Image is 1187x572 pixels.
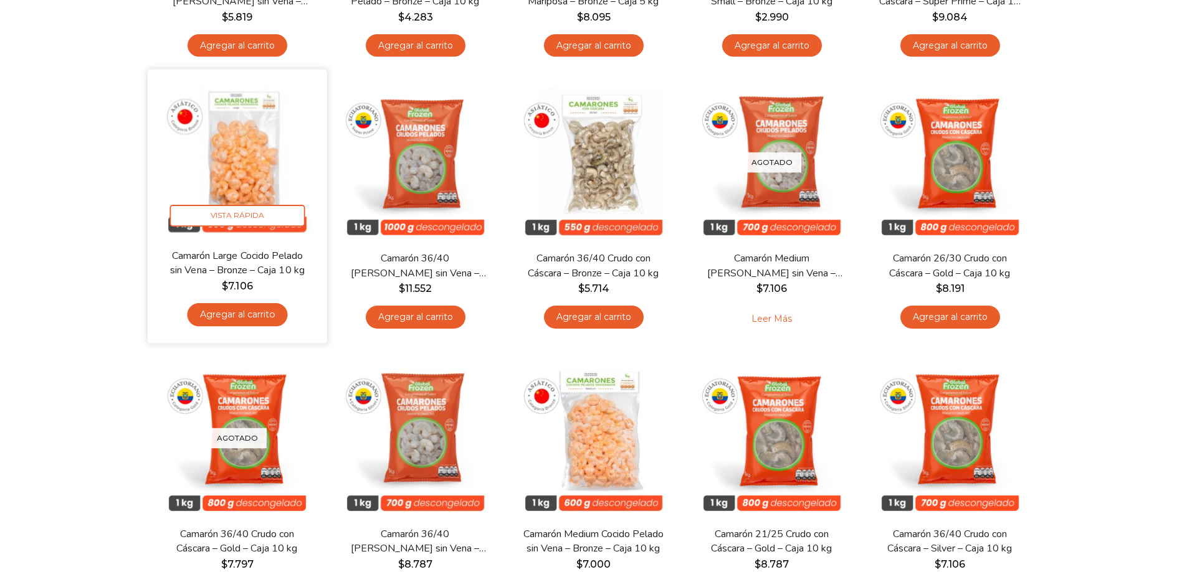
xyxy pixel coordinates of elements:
bdi: 7.106 [222,280,252,292]
a: Camarón 36/40 Crudo con Cáscara – Silver – Caja 10 kg [878,527,1021,556]
span: $ [399,283,405,294]
span: $ [578,283,584,294]
span: $ [577,11,583,23]
span: $ [222,11,228,23]
a: Leé más sobre “Camarón Medium Crudo Pelado sin Vena - Silver - Caja 10 kg” [732,306,811,332]
a: Agregar al carrito: “Camarón 36/40 Crudo Pelado sin Vena - Bronze - Caja 10 kg” [188,34,287,57]
bdi: 7.106 [756,283,787,294]
bdi: 8.191 [936,283,965,294]
a: Agregar al carrito: “Camarón 31/35 Apanado Corte Mariposa - Bronze - Caja 5 kg” [544,34,644,57]
bdi: 2.990 [755,11,789,23]
a: Camarón Medium [PERSON_NAME] sin Vena – Silver – Caja 10 kg [700,251,843,280]
span: $ [935,558,941,570]
a: Camarón 36/40 Crudo con Cáscara – Bronze – Caja 10 kg [522,251,665,280]
span: $ [398,11,404,23]
span: $ [221,558,227,570]
a: Agregar al carrito: “Camarón Cocido Pelado Very Small - Bronze - Caja 10 kg” [722,34,822,57]
span: $ [936,283,942,294]
a: Camarón 26/30 Crudo con Cáscara – Gold – Caja 10 kg [878,251,1021,280]
a: Camarón 36/40 Crudo con Cáscara – Gold – Caja 10 kg [165,527,308,556]
bdi: 4.283 [398,11,433,23]
a: Agregar al carrito: “Camarón 100/150 Cocido Pelado - Bronze - Caja 10 kg” [366,34,465,57]
a: Camarón 36/40 [PERSON_NAME] sin Vena – Silver – Caja 10 kg [343,527,487,556]
bdi: 7.106 [935,558,965,570]
p: Agotado [743,152,801,173]
a: Agregar al carrito: “Camarón 36/40 Crudo Pelado sin Vena - Super Prime - Caja 10 kg” [366,306,465,329]
a: Camarón 36/40 [PERSON_NAME] sin Vena – Super Prime – Caja 10 kg [343,251,487,280]
bdi: 8.095 [577,11,611,23]
bdi: 7.797 [221,558,254,570]
a: Camarón Large Cocido Pelado sin Vena – Bronze – Caja 10 kg [164,249,309,278]
a: Camarón Medium Cocido Pelado sin Vena – Bronze – Caja 10 kg [522,527,665,556]
span: $ [756,283,763,294]
bdi: 11.552 [399,283,432,294]
bdi: 8.787 [398,558,432,570]
bdi: 8.787 [755,558,789,570]
bdi: 9.084 [932,11,968,23]
span: $ [398,558,404,570]
a: Agregar al carrito: “Camarón Large Cocido Pelado sin Vena - Bronze - Caja 10 kg” [187,303,287,326]
p: Agotado [208,428,267,448]
bdi: 5.714 [578,283,609,294]
bdi: 7.000 [576,558,611,570]
span: $ [932,11,938,23]
span: $ [755,558,761,570]
a: Agregar al carrito: “Camarón 36/40 Crudo con Cáscara - Bronze - Caja 10 kg” [544,306,644,329]
a: Agregar al carrito: “Camarón 36/40 Crudo con Cáscara - Super Prime - Caja 10 kg” [900,34,1000,57]
span: Vista Rápida [169,205,305,227]
span: $ [576,558,583,570]
bdi: 5.819 [222,11,252,23]
a: Camarón 21/25 Crudo con Cáscara – Gold – Caja 10 kg [700,527,843,556]
a: Agregar al carrito: “Camarón 26/30 Crudo con Cáscara - Gold - Caja 10 kg” [900,306,1000,329]
span: $ [755,11,761,23]
span: $ [222,280,228,292]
